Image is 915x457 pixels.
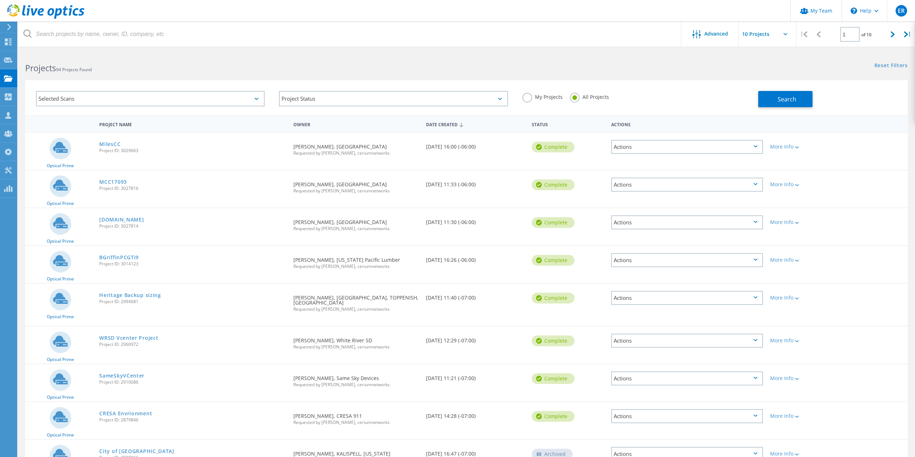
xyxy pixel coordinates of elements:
div: More Info [770,295,833,300]
div: Status [528,117,608,131]
div: More Info [770,257,833,262]
div: [PERSON_NAME], [GEOGRAPHIC_DATA] [290,208,422,238]
div: More Info [770,376,833,381]
div: More Info [770,182,833,187]
a: SameSkyVCenter [99,373,145,378]
div: [PERSON_NAME], White River SD [290,326,422,356]
div: More Info [770,338,833,343]
span: Requested by [PERSON_NAME], ceriumnetworks [293,151,418,155]
div: Project Name [96,117,290,131]
div: [PERSON_NAME], [GEOGRAPHIC_DATA] [290,170,422,200]
div: Actions [608,117,767,131]
div: Actions [611,215,763,229]
span: Advanced [704,31,728,36]
div: Project Status [279,91,508,106]
div: [DATE] 12:29 (-07:00) [422,326,529,350]
a: BGriffinPCGTi9 [99,255,139,260]
span: Requested by [PERSON_NAME], ceriumnetworks [293,264,418,269]
span: Project ID: 3027816 [99,186,286,191]
span: Requested by [PERSON_NAME], ceriumnetworks [293,383,418,387]
span: Optical Prime [47,277,74,281]
div: | [796,22,811,47]
div: [DATE] 14:28 (-07:00) [422,402,529,426]
div: [DATE] 11:40 (-07:00) [422,284,529,307]
span: Optical Prime [47,164,74,168]
span: of 10 [861,32,871,38]
div: [DATE] 16:26 (-06:00) [422,246,529,270]
a: City of [GEOGRAPHIC_DATA] [99,449,174,454]
a: MCC17093 [99,179,127,184]
div: Actions [611,253,763,267]
span: Project ID: 2994681 [99,300,286,304]
label: All Projects [570,93,609,100]
span: Requested by [PERSON_NAME], ceriumnetworks [293,345,418,349]
div: Complete [532,335,575,346]
span: Project ID: 2960972 [99,342,286,347]
div: [PERSON_NAME], [GEOGRAPHIC_DATA], TOPPENISH, [GEOGRAPHIC_DATA] [290,284,422,319]
span: Optical Prime [47,395,74,399]
div: Owner [290,117,422,131]
span: Project ID: 3014123 [99,262,286,266]
a: Live Optics Dashboard [7,15,84,20]
input: Search projects by name, owner, ID, company, etc [18,22,682,47]
span: Requested by [PERSON_NAME], ceriumnetworks [293,227,418,231]
div: [PERSON_NAME], [GEOGRAPHIC_DATA] [290,133,422,163]
span: Optical Prime [47,357,74,362]
div: Complete [532,255,575,266]
div: [DATE] 11:21 (-07:00) [422,364,529,388]
a: WRSD Vcenter Project [99,335,158,341]
div: More Info [770,220,833,225]
div: Actions [611,140,763,154]
div: More Info [770,413,833,419]
a: [DOMAIN_NAME] [99,217,144,222]
span: 94 Projects Found [56,67,92,73]
div: Complete [532,142,575,152]
span: Optical Prime [47,239,74,243]
span: Requested by [PERSON_NAME], ceriumnetworks [293,307,418,311]
a: Heritage Backup sizing [99,293,161,298]
div: | [900,22,915,47]
div: Selected Scans [36,91,265,106]
div: Actions [611,178,763,192]
div: [PERSON_NAME], Same Sky Devices [290,364,422,394]
div: Actions [611,291,763,305]
span: Optical Prime [47,433,74,437]
div: [DATE] 16:00 (-06:00) [422,133,529,156]
span: Optical Prime [47,315,74,319]
div: [PERSON_NAME], [US_STATE] Pacific Lumber [290,246,422,276]
div: Complete [532,217,575,228]
div: Complete [532,293,575,303]
button: Search [758,91,813,107]
span: Project ID: 2879846 [99,418,286,422]
span: Requested by [PERSON_NAME], ceriumnetworks [293,420,418,425]
a: Reset Filters [874,63,908,69]
label: My Projects [522,93,563,100]
span: Search [778,95,796,103]
div: More Info [770,144,833,149]
div: Actions [611,371,763,385]
div: [DATE] 11:33 (-06:00) [422,170,529,194]
span: Requested by [PERSON_NAME], ceriumnetworks [293,189,418,193]
span: Optical Prime [47,201,74,206]
a: MilesCC [99,142,120,147]
span: Project ID: 3027814 [99,224,286,228]
span: Project ID: 2910086 [99,380,286,384]
div: [PERSON_NAME], CRESA 911 [290,402,422,432]
div: Complete [532,373,575,384]
div: [DATE] 11:30 (-06:00) [422,208,529,232]
div: Complete [532,179,575,190]
b: Projects [25,62,56,74]
a: CRESA Envrionment [99,411,152,416]
span: Project ID: 3029663 [99,148,286,153]
svg: \n [851,8,857,14]
div: Complete [532,411,575,422]
div: Actions [611,409,763,423]
span: ER [898,8,905,14]
div: More Info [770,451,833,456]
div: Actions [611,334,763,348]
div: Date Created [422,117,529,131]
